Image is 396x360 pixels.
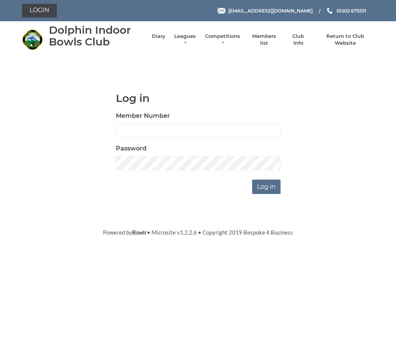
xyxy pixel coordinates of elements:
a: Login [22,4,57,17]
span: 01202 675551 [337,8,366,13]
label: Member Number [116,111,170,121]
h1: Log in [116,92,281,104]
img: Phone us [327,8,332,14]
a: Leagues [173,33,197,47]
span: Powered by • Microsite v1.2.2.6 • Copyright 2019 Bespoke 4 Business [103,229,293,236]
img: Dolphin Indoor Bowls Club [22,29,43,50]
a: Phone us 01202 675551 [326,7,366,14]
img: Email [218,8,225,14]
a: Competitions [204,33,241,47]
a: Members list [248,33,279,47]
a: Diary [152,33,165,40]
label: Password [116,144,147,153]
span: [EMAIL_ADDRESS][DOMAIN_NAME] [228,8,313,13]
a: Club Info [287,33,309,47]
input: Log in [252,180,281,194]
a: Email [EMAIL_ADDRESS][DOMAIN_NAME] [218,7,313,14]
a: Bowlr [132,229,147,236]
div: Dolphin Indoor Bowls Club [49,24,144,48]
a: Return to Club Website [317,33,374,47]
